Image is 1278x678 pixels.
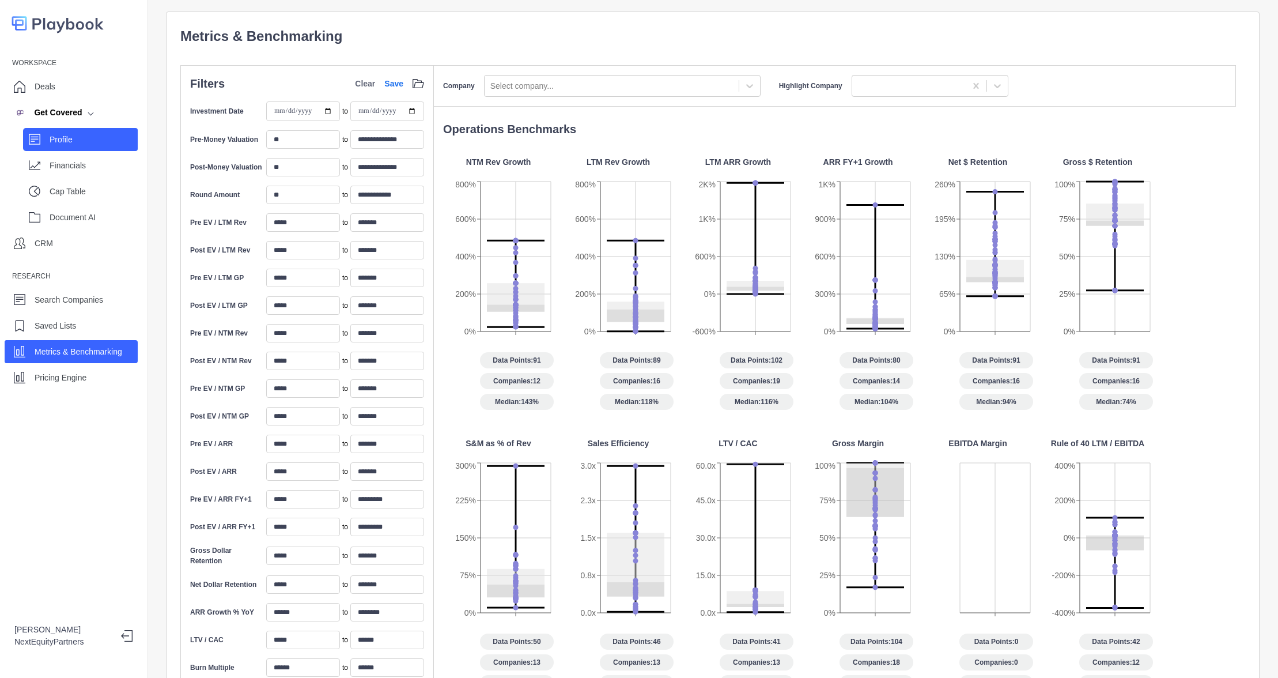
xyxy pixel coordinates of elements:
span: Median: 74% [1079,394,1153,410]
tspan: 45.0x [696,496,716,505]
span: Data Points: 50 [480,634,554,650]
tspan: 600% [575,214,596,224]
p: Pricing Engine [35,372,86,384]
tspan: 200% [575,289,596,299]
tspan: 65% [939,289,955,299]
tspan: 0% [824,608,835,617]
span: Companies: 16 [959,373,1033,389]
tspan: 600% [455,214,476,224]
span: to [342,134,348,145]
p: Gross Margin [832,438,884,450]
span: Median: 118% [600,394,674,410]
span: Data Points: 91 [959,352,1033,368]
p: Gross $ Retention [1063,156,1133,168]
tspan: 0.0x [581,608,596,617]
tspan: 3.0x [581,461,596,470]
tspan: 300% [455,461,476,470]
tspan: 2K% [698,180,716,189]
span: Companies: 19 [720,373,793,389]
label: Highlight Company [779,81,842,91]
span: to [342,383,348,394]
span: to [342,494,348,504]
tspan: 50% [819,533,835,543]
p: Sales Efficiency [588,438,649,450]
tspan: 60.0x [696,461,716,470]
label: ARR Growth % YoY [190,607,254,617]
span: Data Points: 42 [1079,634,1153,650]
tspan: 25% [1059,289,1075,299]
tspan: 30.0x [696,533,716,543]
tspan: 0% [944,327,955,336]
tspan: 0% [1064,533,1075,543]
span: Data Points: 104 [840,634,913,650]
tspan: 0.0x [701,608,716,617]
span: to [342,607,348,617]
span: to [342,411,348,421]
p: Document AI [50,212,138,224]
span: Data Points: 46 [600,634,674,650]
p: Rule of 40 LTM / EBITDA [1051,438,1144,450]
p: Cap Table [50,186,138,198]
label: Post EV / ARR [190,466,237,477]
tspan: 260% [935,180,955,189]
p: Financials [50,160,138,172]
tspan: 75% [460,571,476,580]
tspan: 1K% [818,180,835,189]
p: Metrics & Benchmarking [180,26,1245,47]
tspan: 400% [1054,461,1075,470]
span: Companies: 13 [480,654,554,671]
tspan: 100% [815,461,835,470]
p: LTV / CAC [719,438,757,450]
tspan: 225% [455,496,476,505]
label: Post EV / LTM GP [190,300,248,311]
span: to [342,217,348,228]
span: to [342,466,348,477]
span: to [342,162,348,172]
label: Burn Multiple [190,662,235,673]
tspan: 75% [1059,214,1075,224]
p: Clear [355,78,375,90]
span: Companies: 14 [840,373,913,389]
tspan: 0% [464,608,476,617]
p: S&M as % of Rev [466,438,531,450]
p: LTM Rev Growth [587,156,650,168]
label: Gross Dollar Retention [190,545,264,566]
span: Companies: 12 [480,373,554,389]
p: CRM [35,238,53,250]
span: to [342,439,348,449]
label: Pre EV / NTM GP [190,383,245,394]
tspan: -600% [693,327,716,336]
tspan: 130% [935,252,955,261]
label: Post EV / ARR FY+1 [190,522,255,532]
img: logo-colored [12,12,104,35]
span: to [342,328,348,338]
span: to [342,522,348,532]
span: to [342,245,348,255]
span: to [342,662,348,673]
tspan: 0% [824,327,835,336]
span: Companies: 0 [959,654,1033,671]
span: to [342,356,348,366]
span: Median: 94% [959,394,1033,410]
label: Post-Money Valuation [190,162,262,172]
tspan: 195% [935,214,955,224]
tspan: 25% [819,571,835,580]
span: Companies: 16 [600,373,674,389]
div: Get Covered [14,107,82,119]
span: Data Points: 89 [600,352,674,368]
span: Data Points: 0 [959,634,1033,650]
tspan: 75% [819,496,835,505]
label: Round Amount [190,190,240,200]
tspan: 100% [1054,180,1075,189]
span: to [342,106,348,116]
tspan: 0% [464,327,476,336]
label: Net Dollar Retention [190,579,256,590]
tspan: 400% [455,252,476,261]
span: to [342,579,348,590]
tspan: 800% [575,180,596,189]
span: to [342,300,348,311]
span: Companies: 16 [1079,373,1153,389]
p: Metrics & Benchmarking [35,346,122,358]
span: Data Points: 102 [720,352,793,368]
a: Save [384,78,403,90]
